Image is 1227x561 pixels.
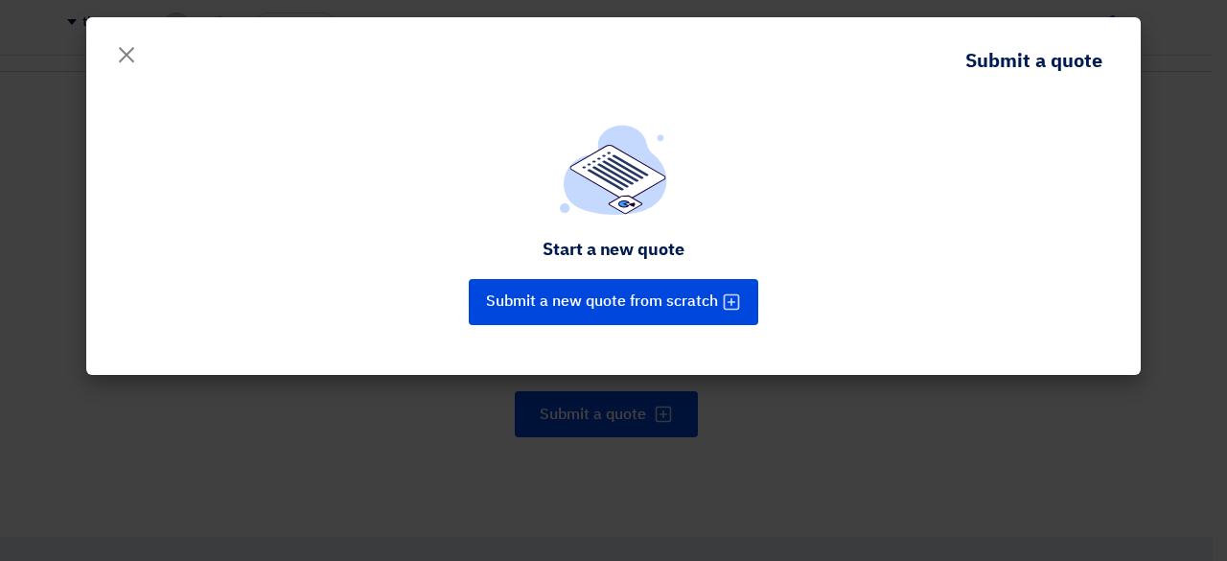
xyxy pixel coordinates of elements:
[100,31,153,69] button: Close
[560,125,667,215] img: empty_state_list.svg
[543,236,683,262] font: Start a new quote
[486,290,718,313] font: Submit a new quote from scratch
[115,25,138,82] font: ×
[965,46,1102,75] font: Submit a quote
[469,279,758,325] button: Submit a new quote from scratch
